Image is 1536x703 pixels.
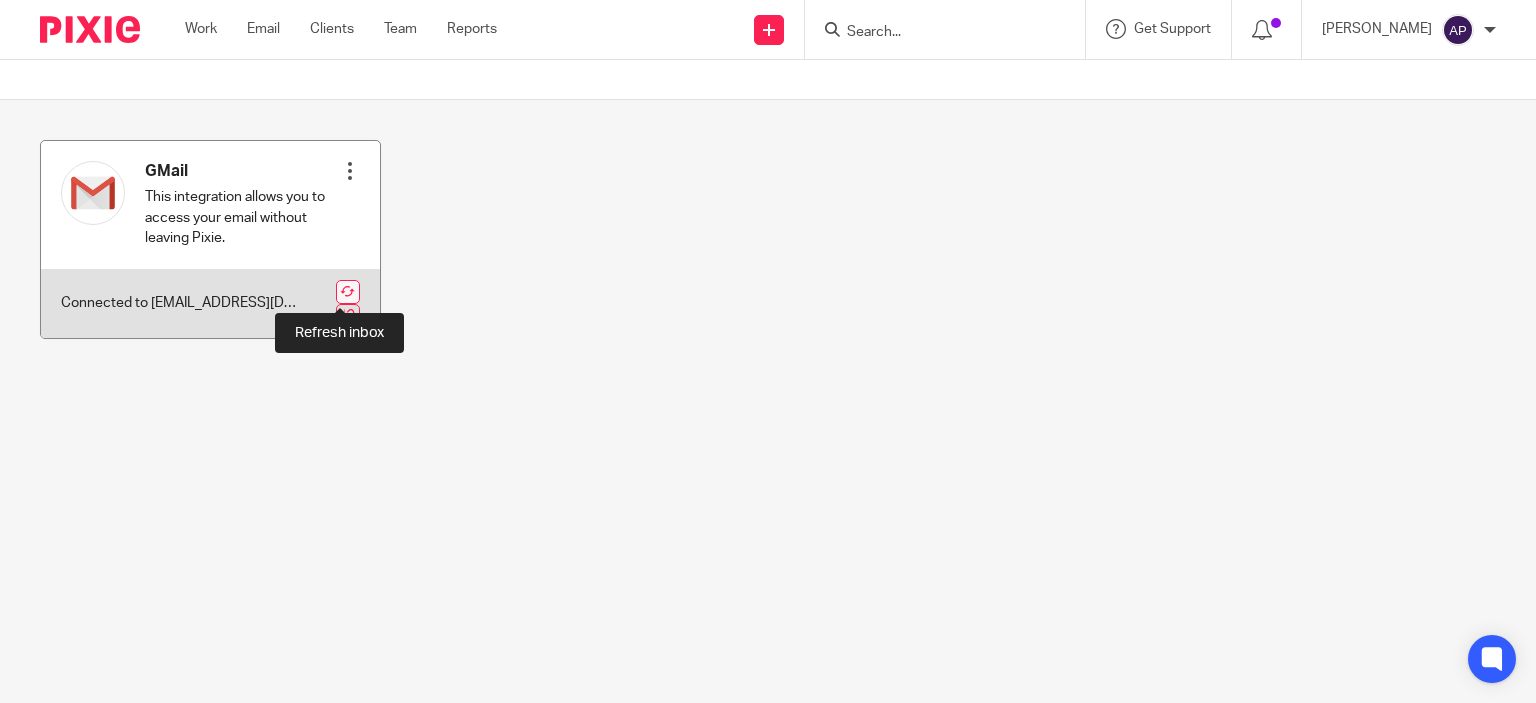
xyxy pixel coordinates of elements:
[1134,22,1211,36] span: Get Support
[61,293,300,313] p: Connected to [EMAIL_ADDRESS][DOMAIN_NAME]
[145,187,340,248] p: This integration allows you to access your email without leaving Pixie.
[40,16,140,43] img: Pixie
[1322,19,1432,39] p: [PERSON_NAME]
[247,19,280,39] a: Email
[185,19,217,39] a: Work
[61,161,125,225] img: gmail.svg
[384,19,417,39] a: Team
[310,19,354,39] a: Clients
[845,24,1025,42] input: Search
[145,161,340,182] h4: GMail
[447,19,497,39] a: Reports
[1442,14,1474,46] img: svg%3E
